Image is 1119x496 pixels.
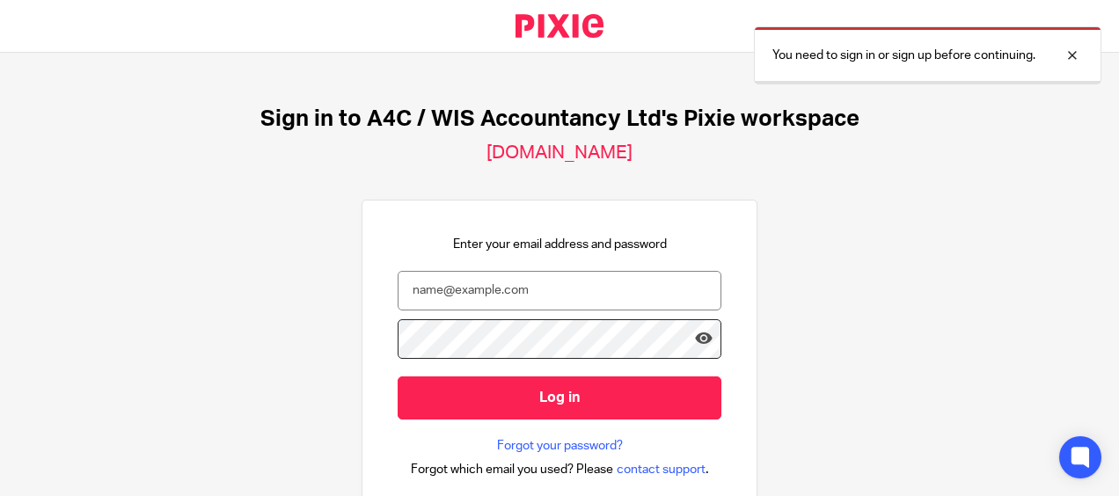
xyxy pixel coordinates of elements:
span: contact support [617,461,706,478]
h2: [DOMAIN_NAME] [486,142,633,164]
a: Forgot your password? [497,437,623,455]
h1: Sign in to A4C / WIS Accountancy Ltd's Pixie workspace [260,106,859,133]
div: . [411,459,709,479]
input: name@example.com [398,271,721,310]
input: Log in [398,376,721,419]
p: You need to sign in or sign up before continuing. [772,47,1035,64]
span: Forgot which email you used? Please [411,461,613,478]
p: Enter your email address and password [453,236,667,253]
